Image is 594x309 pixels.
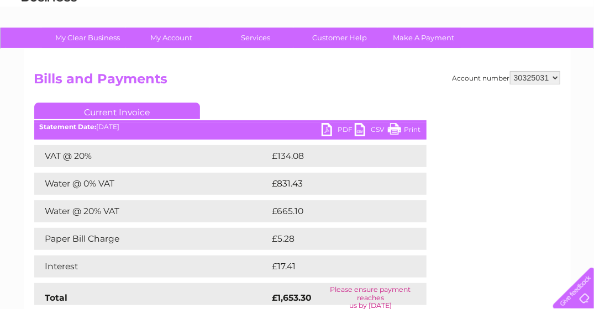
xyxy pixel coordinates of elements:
a: Make A Payment [378,28,469,48]
div: Clear Business is a trading name of Verastar Limited (registered in [GEOGRAPHIC_DATA] No. 3667643... [36,6,559,54]
td: £5.28 [270,228,401,250]
a: Customer Help [294,28,385,48]
td: VAT @ 20% [34,145,270,167]
a: PDF [322,123,355,139]
a: 0333 014 3131 [386,6,462,19]
td: £831.43 [270,173,406,195]
a: Water [399,47,420,55]
b: Statement Date: [40,122,97,131]
strong: £1,653.30 [272,292,312,303]
a: CSV [355,123,388,139]
td: Water @ 0% VAT [34,173,270,195]
a: Current Invoice [34,103,200,119]
a: Blog [498,47,514,55]
td: Paper Bill Charge [34,228,270,250]
td: £17.41 [270,255,402,278]
td: £134.08 [270,145,407,167]
a: Services [210,28,301,48]
a: Energy [427,47,451,55]
a: Contact [521,47,548,55]
div: Account number [453,71,560,84]
h2: Bills and Payments [34,71,560,92]
td: Water @ 20% VAT [34,200,270,222]
div: [DATE] [34,123,427,131]
img: logo.png [21,29,77,62]
a: Log out [558,47,584,55]
a: My Account [126,28,217,48]
a: Print [388,123,421,139]
td: £665.10 [270,200,406,222]
strong: Total [45,292,68,303]
a: My Clear Business [42,28,133,48]
td: Interest [34,255,270,278]
a: Telecoms [458,47,491,55]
